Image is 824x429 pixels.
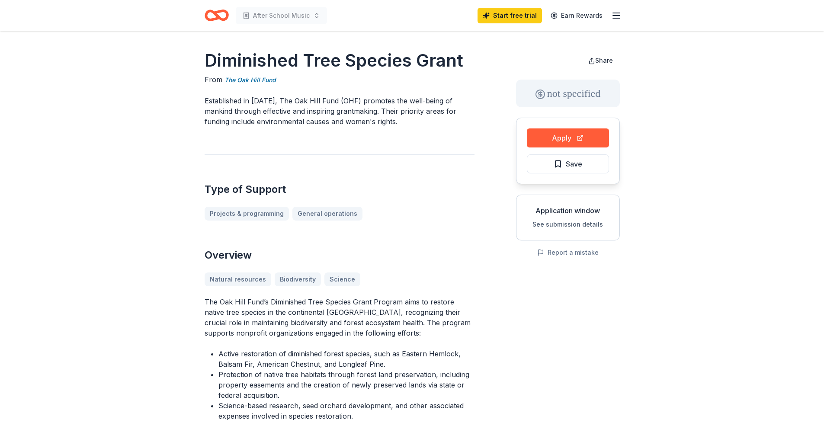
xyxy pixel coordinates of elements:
button: Apply [527,128,609,147]
button: Save [527,154,609,173]
h2: Overview [205,248,475,262]
button: After School Music [236,7,327,24]
button: See submission details [532,219,603,230]
li: Active restoration of diminished forest species, such as Eastern Hemlock, Balsam Fir, American Ch... [218,349,475,369]
div: not specified [516,80,620,107]
span: After School Music [253,10,310,21]
a: Start free trial [478,8,542,23]
a: Earn Rewards [545,8,608,23]
li: Protection of native tree habitats through forest land preservation, including property easements... [218,369,475,400]
p: Established in [DATE], The Oak Hill Fund (OHF) promotes the well-being of mankind through effecti... [205,96,475,127]
button: Report a mistake [537,247,599,258]
p: The Oak Hill Fund’s Diminished Tree Species Grant Program aims to restore native tree species in ... [205,297,475,338]
h1: Diminished Tree Species Grant [205,48,475,73]
a: Projects & programming [205,207,289,221]
a: General operations [292,207,362,221]
button: Share [581,52,620,69]
li: Science-based research, seed orchard development, and other associated expenses involved in speci... [218,400,475,421]
div: Application window [523,205,612,216]
h2: Type of Support [205,182,475,196]
a: The Oak Hill Fund [224,75,276,85]
span: Save [566,158,582,170]
span: Share [595,57,613,64]
div: From [205,74,475,85]
a: Home [205,5,229,26]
